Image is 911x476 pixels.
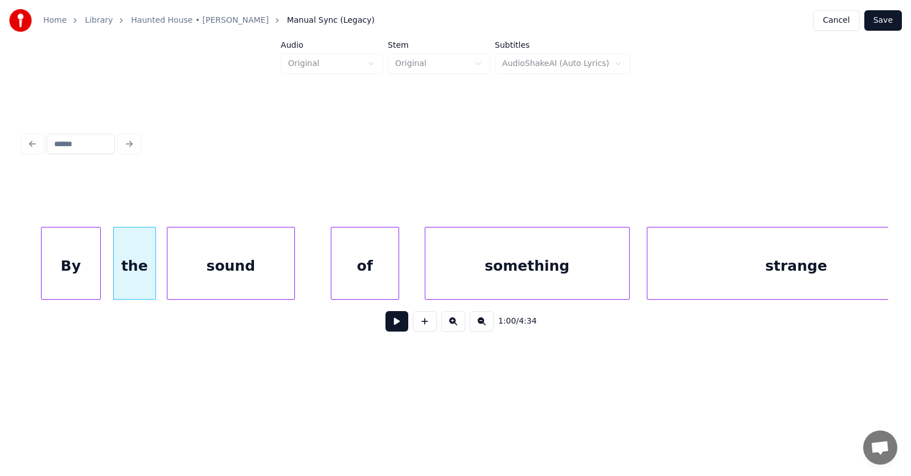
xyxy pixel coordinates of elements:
[43,15,67,26] a: Home
[388,41,490,49] label: Stem
[131,15,269,26] a: Haunted House • [PERSON_NAME]
[498,316,516,327] span: 1:00
[281,41,383,49] label: Audio
[495,41,630,49] label: Subtitles
[863,431,897,465] div: Open chat
[287,15,375,26] span: Manual Sync (Legacy)
[498,316,526,327] div: /
[813,10,859,31] button: Cancel
[519,316,536,327] span: 4:34
[43,15,375,26] nav: breadcrumb
[864,10,902,31] button: Save
[85,15,113,26] a: Library
[9,9,32,32] img: youka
